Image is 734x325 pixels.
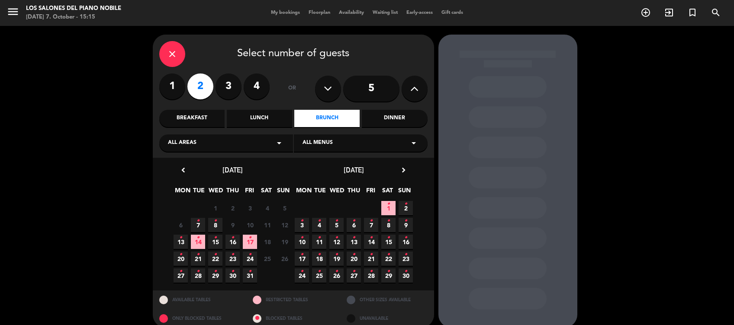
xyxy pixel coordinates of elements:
i: • [214,214,217,228]
span: 5 [329,218,344,232]
span: 2 [225,201,240,215]
span: TUE [192,185,206,200]
span: 10 [295,235,309,249]
i: • [300,264,303,278]
span: THU [225,185,240,200]
i: • [335,248,338,261]
i: • [248,248,251,261]
div: Lunch [227,110,292,127]
i: • [370,248,373,261]
i: chevron_right [399,166,408,175]
i: • [179,231,182,245]
i: • [214,231,217,245]
span: THU [347,185,361,200]
span: All menus [303,139,333,147]
span: 22 [381,252,396,266]
i: • [196,264,200,278]
span: FRI [242,185,257,200]
span: 19 [277,235,292,249]
span: 20 [347,252,361,266]
i: • [196,231,200,245]
span: SUN [276,185,290,200]
i: • [387,231,390,245]
span: 8 [381,218,396,232]
span: 23 [399,252,413,266]
i: • [352,214,355,228]
i: • [404,197,407,211]
i: • [404,248,407,261]
i: • [231,248,234,261]
span: 4 [260,201,274,215]
div: AVAILABLE TABLES [153,290,247,309]
span: 5 [277,201,292,215]
span: 30 [399,268,413,283]
span: My bookings [267,10,304,15]
i: • [370,231,373,245]
span: 15 [381,235,396,249]
i: • [335,264,338,278]
i: turned_in_not [687,7,698,18]
span: WED [330,185,344,200]
span: 26 [329,268,344,283]
span: 18 [312,252,326,266]
span: 22 [208,252,222,266]
i: • [300,214,303,228]
span: 21 [191,252,205,266]
span: [DATE] [344,166,364,174]
span: 13 [347,235,361,249]
span: 11 [312,235,326,249]
i: • [387,264,390,278]
span: SUN [397,185,412,200]
span: 29 [208,268,222,283]
i: • [335,214,338,228]
i: • [370,214,373,228]
span: 13 [174,235,188,249]
span: 24 [243,252,257,266]
div: Breakfast [159,110,225,127]
div: Dinner [362,110,427,127]
span: 17 [295,252,309,266]
span: MON [175,185,189,200]
span: 29 [381,268,396,283]
div: Los Salones del Piano Nobile [26,4,121,13]
i: • [318,248,321,261]
i: • [318,214,321,228]
span: 2 [399,201,413,215]
span: 14 [191,235,205,249]
i: • [248,231,251,245]
i: • [387,197,390,211]
span: 7 [191,218,205,232]
span: 27 [347,268,361,283]
span: 28 [364,268,378,283]
i: chevron_left [179,166,188,175]
span: Gift cards [437,10,467,15]
i: • [196,214,200,228]
span: 26 [277,252,292,266]
span: 3 [295,218,309,232]
button: menu [6,5,19,21]
span: 6 [347,218,361,232]
i: • [231,231,234,245]
i: • [231,264,234,278]
i: • [387,214,390,228]
div: Select number of guests [159,41,428,67]
span: FRI [364,185,378,200]
span: 11 [260,218,274,232]
span: 10 [243,218,257,232]
span: 15 [208,235,222,249]
span: 7 [364,218,378,232]
i: • [300,231,303,245]
i: • [196,248,200,261]
span: 28 [191,268,205,283]
i: • [352,248,355,261]
label: 4 [244,73,270,99]
span: 9 [225,218,240,232]
span: 4 [312,218,326,232]
span: 12 [277,218,292,232]
i: • [404,231,407,245]
span: 30 [225,268,240,283]
i: arrow_drop_down [409,138,419,148]
span: 14 [364,235,378,249]
i: • [214,248,217,261]
span: Availability [335,10,368,15]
